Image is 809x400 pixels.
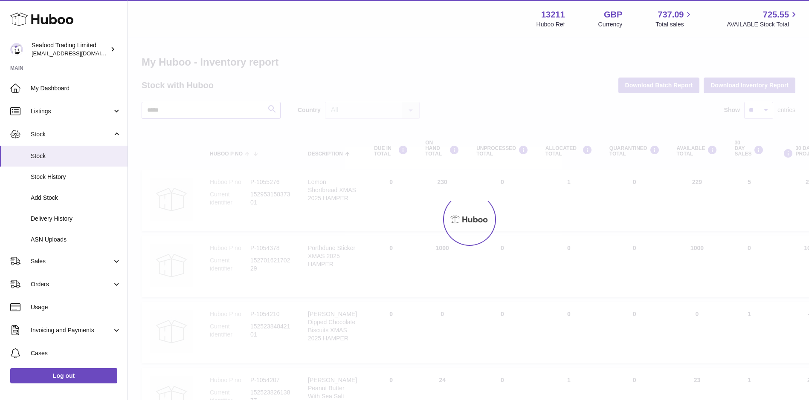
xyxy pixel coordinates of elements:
a: Log out [10,368,117,383]
img: internalAdmin-13211@internal.huboo.com [10,43,23,56]
span: Delivery History [31,215,121,223]
span: Sales [31,257,112,265]
a: 725.55 AVAILABLE Stock Total [727,9,799,29]
span: Listings [31,107,112,115]
div: Seafood Trading Limited [32,41,108,58]
div: Huboo Ref [536,20,565,29]
a: 737.09 Total sales [655,9,693,29]
span: Stock History [31,173,121,181]
span: ASN Uploads [31,236,121,244]
strong: 13211 [541,9,565,20]
strong: GBP [604,9,622,20]
span: Add Stock [31,194,121,202]
span: Usage [31,303,121,311]
span: Stock [31,152,121,160]
span: My Dashboard [31,84,121,92]
span: 737.09 [658,9,684,20]
span: Orders [31,280,112,288]
span: Total sales [655,20,693,29]
span: Invoicing and Payments [31,326,112,334]
span: Cases [31,349,121,357]
span: [EMAIL_ADDRESS][DOMAIN_NAME] [32,50,125,57]
span: 725.55 [763,9,789,20]
span: Stock [31,130,112,138]
div: Currency [598,20,623,29]
span: AVAILABLE Stock Total [727,20,799,29]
